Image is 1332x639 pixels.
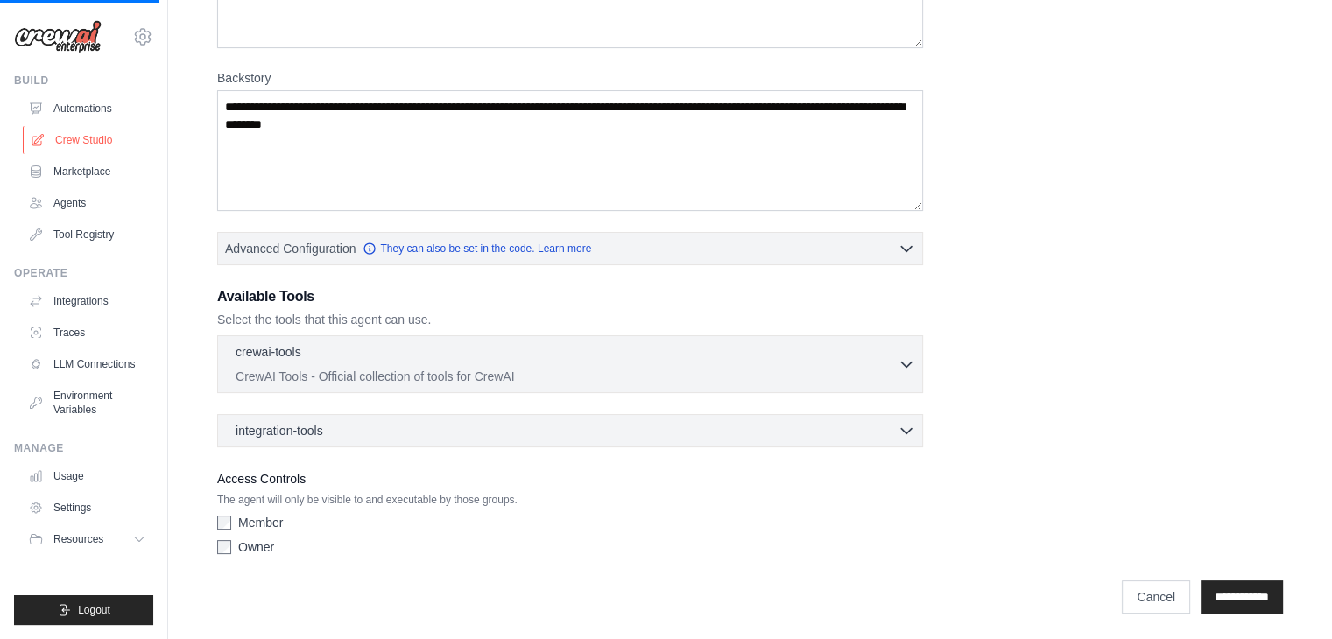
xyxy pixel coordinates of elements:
label: Member [238,514,283,531]
button: crewai-tools CrewAI Tools - Official collection of tools for CrewAI [225,343,915,385]
div: Operate [14,266,153,280]
span: Logout [78,603,110,617]
label: Backstory [217,69,923,87]
h3: Available Tools [217,286,923,307]
label: Access Controls [217,468,923,489]
p: The agent will only be visible to and executable by those groups. [217,493,923,507]
a: LLM Connections [21,350,153,378]
a: Settings [21,494,153,522]
a: Tool Registry [21,221,153,249]
a: Cancel [1122,580,1190,614]
a: Traces [21,319,153,347]
button: Logout [14,595,153,625]
a: Automations [21,95,153,123]
img: Logo [14,20,102,53]
label: Owner [238,538,274,556]
a: Agents [21,189,153,217]
span: Resources [53,532,103,546]
div: Manage [14,441,153,455]
div: Build [14,74,153,88]
a: They can also be set in the code. Learn more [363,242,591,256]
button: integration-tools [225,422,915,439]
a: Usage [21,462,153,490]
a: Environment Variables [21,382,153,424]
p: crewai-tools [236,343,301,361]
a: Marketplace [21,158,153,186]
a: Crew Studio [23,126,155,154]
button: Resources [21,525,153,553]
span: Advanced Configuration [225,240,356,257]
span: integration-tools [236,422,323,439]
button: Advanced Configuration They can also be set in the code. Learn more [218,233,922,264]
a: Integrations [21,287,153,315]
p: CrewAI Tools - Official collection of tools for CrewAI [236,368,898,385]
p: Select the tools that this agent can use. [217,311,923,328]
